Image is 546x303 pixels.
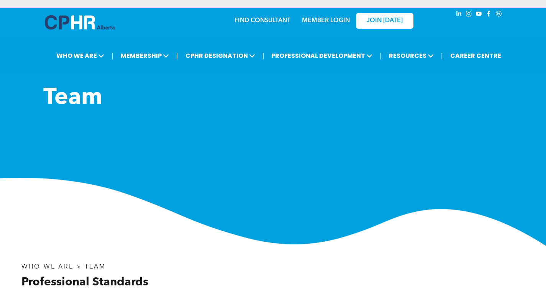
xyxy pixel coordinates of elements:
[465,10,473,20] a: instagram
[269,49,375,63] span: PROFESSIONAL DEVELOPMENT
[111,48,113,64] li: |
[475,10,483,20] a: youtube
[380,48,382,64] li: |
[448,49,503,63] a: CAREER CENTRE
[302,18,350,24] a: MEMBER LOGIN
[356,13,413,29] a: JOIN [DATE]
[43,87,102,110] span: Team
[262,48,264,64] li: |
[183,49,257,63] span: CPHR DESIGNATION
[54,49,107,63] span: WHO WE ARE
[234,18,290,24] a: FIND CONSULTANT
[21,277,148,288] span: Professional Standards
[485,10,493,20] a: facebook
[387,49,436,63] span: RESOURCES
[367,17,403,25] span: JOIN [DATE]
[495,10,503,20] a: Social network
[118,49,171,63] span: MEMBERSHIP
[455,10,463,20] a: linkedin
[441,48,443,64] li: |
[176,48,178,64] li: |
[21,264,106,270] span: WHO WE ARE > TEAM
[45,15,115,29] img: A blue and white logo for cp alberta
